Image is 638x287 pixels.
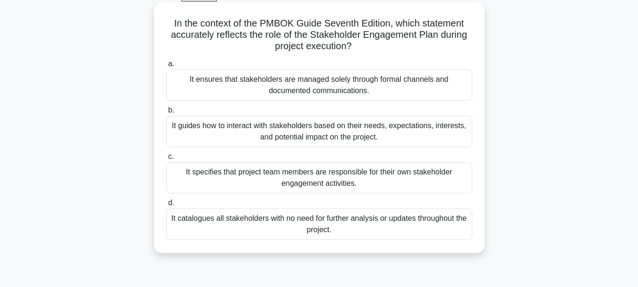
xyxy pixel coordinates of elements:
span: a. [168,60,174,68]
span: d. [168,199,174,207]
div: It guides how to interact with stakeholders based on their needs, expectations, interests, and po... [166,116,472,147]
div: It specifies that project team members are responsible for their own stakeholder engagement activ... [166,162,472,193]
span: c. [168,152,174,160]
span: b. [168,106,174,114]
div: It catalogues all stakeholders with no need for further analysis or updates throughout the project. [166,209,472,240]
h5: In the context of the PMBOK Guide Seventh Edition, which statement accurately reflects the role o... [165,17,473,52]
div: It ensures that stakeholders are managed solely through formal channels and documented communicat... [166,70,472,101]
